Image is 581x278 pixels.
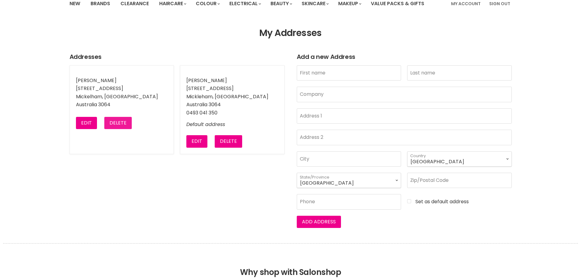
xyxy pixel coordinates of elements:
li: Mickelham, [GEOGRAPHIC_DATA] [76,94,168,99]
li: 0493 041 350 [186,110,278,116]
button: Delete [104,117,132,129]
li: [STREET_ADDRESS] [186,86,278,91]
button: Delete [215,135,242,147]
h2: Add a new Address [297,53,512,60]
h2: Addresses [70,53,285,60]
li: Australia 3064 [76,102,168,107]
li: Mickleham, [GEOGRAPHIC_DATA] [186,94,278,99]
li: Australia 3064 [186,102,278,107]
li: [PERSON_NAME] [186,78,278,83]
li: [PERSON_NAME] [76,78,168,83]
button: Add address [297,216,341,228]
h1: My Addresses [70,28,512,38]
button: Edit [186,135,207,147]
li: [STREET_ADDRESS] [76,86,168,91]
button: Edit [76,117,97,129]
p: Default address [186,122,278,127]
